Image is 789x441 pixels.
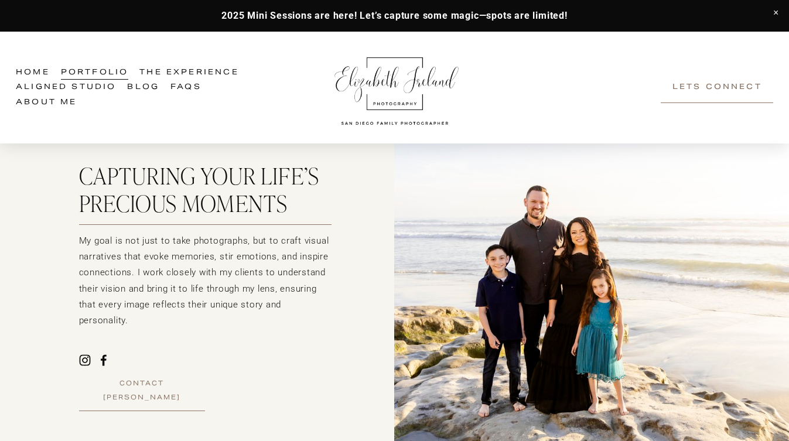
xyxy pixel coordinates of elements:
a: FAQs [170,80,201,95]
a: About Me [16,95,77,110]
a: Instagram [79,354,91,366]
a: folder dropdown [139,65,239,80]
a: Portfolio [61,65,129,80]
span: The Experience [139,66,239,80]
p: My goal is not just to take photographs, but to craft visual narratives that evoke memories, stir... [79,233,332,329]
a: Lets Connect [661,73,773,103]
a: Blog [127,80,159,95]
a: Home [16,65,50,80]
a: Aligned Studio [16,80,117,95]
a: Facebook [98,354,110,366]
h2: Capturing your Life’s precious moments [79,161,332,217]
img: Elizabeth Ireland Photography San Diego Family Photographer [328,46,463,129]
a: Contact [PERSON_NAME] [79,371,206,411]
